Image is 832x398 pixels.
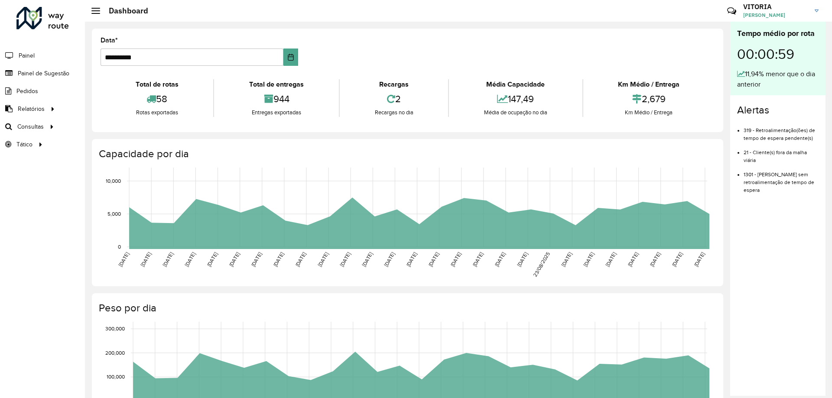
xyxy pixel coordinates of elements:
[671,251,683,268] text: [DATE]
[693,251,705,268] text: [DATE]
[206,251,218,268] text: [DATE]
[405,251,418,268] text: [DATE]
[103,79,211,90] div: Total de rotas
[649,251,661,268] text: [DATE]
[582,251,595,268] text: [DATE]
[744,164,819,194] li: 1301 - [PERSON_NAME] sem retroalimentação de tempo de espera
[117,251,130,268] text: [DATE]
[228,251,240,268] text: [DATE]
[494,251,506,268] text: [DATE]
[342,90,446,108] div: 2
[744,142,819,164] li: 21 - Cliente(s) fora da malha viária
[99,302,715,314] h4: Peso por dia
[17,122,44,131] span: Consultas
[105,350,125,356] text: 200,000
[105,326,125,331] text: 300,000
[100,6,148,16] h2: Dashboard
[427,251,440,268] text: [DATE]
[107,374,125,380] text: 100,000
[585,108,712,117] div: Km Médio / Entrega
[317,251,329,268] text: [DATE]
[18,69,69,78] span: Painel de Sugestão
[737,104,819,116] h4: Alertas
[272,251,285,268] text: [DATE]
[18,104,45,113] span: Relatórios
[451,90,580,108] div: 147,49
[250,251,263,268] text: [DATE]
[107,211,121,217] text: 5,000
[361,251,374,268] text: [DATE]
[743,3,808,11] h3: VITORIA
[216,108,336,117] div: Entregas exportadas
[101,35,118,45] label: Data
[627,251,639,268] text: [DATE]
[744,120,819,142] li: 319 - Retroalimentação(ões) de tempo de espera pendente(s)
[737,28,819,39] div: Tempo médio por rota
[451,79,580,90] div: Média Capacidade
[216,90,336,108] div: 944
[560,251,573,268] text: [DATE]
[283,49,299,66] button: Choose Date
[118,244,121,249] text: 0
[516,251,529,268] text: [DATE]
[449,251,462,268] text: [DATE]
[604,251,617,268] text: [DATE]
[103,108,211,117] div: Rotas exportadas
[16,140,32,149] span: Tático
[339,251,351,268] text: [DATE]
[99,148,715,160] h4: Capacidade por dia
[140,251,152,268] text: [DATE]
[383,251,396,268] text: [DATE]
[184,251,196,268] text: [DATE]
[106,178,121,184] text: 10,000
[342,79,446,90] div: Recargas
[585,79,712,90] div: Km Médio / Entrega
[162,251,174,268] text: [DATE]
[294,251,307,268] text: [DATE]
[722,2,741,20] a: Contato Rápido
[471,251,484,268] text: [DATE]
[737,69,819,90] div: 11,94% menor que o dia anterior
[737,39,819,69] div: 00:00:59
[216,79,336,90] div: Total de entregas
[585,90,712,108] div: 2,679
[342,108,446,117] div: Recargas no dia
[16,87,38,96] span: Pedidos
[103,90,211,108] div: 58
[451,108,580,117] div: Média de ocupação no dia
[532,251,551,278] text: 23/08/2025
[19,51,35,60] span: Painel
[743,11,808,19] span: [PERSON_NAME]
